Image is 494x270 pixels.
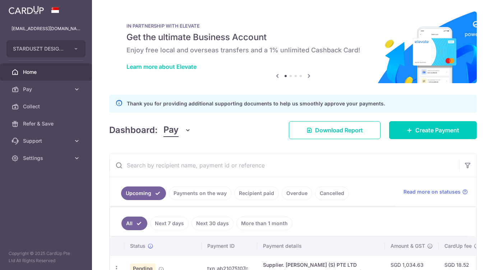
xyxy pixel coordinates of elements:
[315,186,349,200] a: Cancelled
[121,186,166,200] a: Upcoming
[110,154,459,177] input: Search by recipient name, payment id or reference
[23,86,70,93] span: Pay
[415,126,459,134] span: Create Payment
[13,45,66,52] span: STARDUSZT DESIGNS PRIVATE LIMITED
[234,186,279,200] a: Recipient paid
[282,186,312,200] a: Overdue
[9,6,44,14] img: CardUp
[130,242,146,250] span: Status
[289,121,380,139] a: Download Report
[109,124,158,137] h4: Dashboard:
[23,68,70,76] span: Home
[163,123,191,137] button: Pay
[163,123,179,137] span: Pay
[6,40,86,57] button: STARDUSZT DESIGNS PRIVATE LIMITED
[150,217,189,230] a: Next 7 days
[127,99,385,108] p: Thank you for providing additional supporting documents to help us smoothly approve your payments.
[23,137,70,145] span: Support
[126,63,197,70] a: Learn more about Elevate
[444,242,472,250] span: CardUp fee
[23,155,70,162] span: Settings
[202,237,257,255] th: Payment ID
[315,126,363,134] span: Download Report
[109,11,477,83] img: Renovation banner
[169,186,231,200] a: Payments on the way
[257,237,385,255] th: Payment details
[403,188,461,195] span: Read more on statuses
[236,217,292,230] a: More than 1 month
[126,32,460,43] h5: Get the ultimate Business Account
[11,25,80,32] p: [EMAIL_ADDRESS][DOMAIN_NAME]
[391,242,425,250] span: Amount & GST
[191,217,234,230] a: Next 30 days
[121,217,147,230] a: All
[23,120,70,127] span: Refer & Save
[403,188,468,195] a: Read more on statuses
[126,23,460,29] p: IN PARTNERSHIP WITH ELEVATE
[23,103,70,110] span: Collect
[263,261,379,269] div: Supplier. [PERSON_NAME] (S) PTE LTD
[389,121,477,139] a: Create Payment
[126,46,460,55] h6: Enjoy free local and overseas transfers and a 1% unlimited Cashback Card!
